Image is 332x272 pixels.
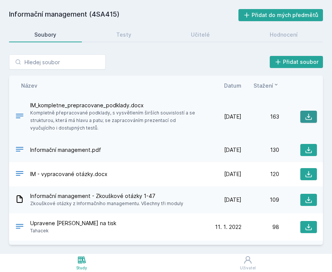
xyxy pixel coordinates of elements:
div: DOCX [15,169,24,180]
div: 120 [241,170,279,178]
span: IM_kompletne_prepracovane_podklady.docx [30,102,201,109]
span: [DATE] [224,146,241,154]
a: Soubory [9,27,82,42]
button: Přidat soubor [270,56,323,68]
button: Stažení [254,82,279,90]
div: 163 [241,113,279,121]
div: Study [76,265,87,271]
div: Soubory [34,31,56,39]
span: IM - vypracované otázky.docx [30,170,108,178]
span: [DATE] [224,196,241,204]
a: Učitelé [166,27,235,42]
div: DOCX [15,111,24,122]
div: Testy [116,31,131,39]
span: Tahacek [30,227,116,235]
div: 109 [241,196,279,204]
span: Stažení [254,82,273,90]
div: Hodnocení [270,31,298,39]
div: PDF [15,145,24,156]
a: Hodnocení [244,27,323,42]
div: .DOCX [15,222,24,233]
button: Datum [224,82,241,90]
div: Uživatel [240,265,256,271]
div: Učitelé [191,31,210,39]
h2: Informační management (4SA415) [9,9,238,21]
span: [DATE] [224,170,241,178]
a: Testy [91,27,157,42]
span: 11. 1. 2022 [215,223,241,231]
span: Informační management.pdf [30,146,101,154]
span: Kompletně přepracované podklady, s vysvětlením širších souvislostí a se strukturou, která má hlav... [30,109,201,132]
span: [DATE] [224,113,241,121]
span: Upravene [PERSON_NAME] na tisk [30,219,116,227]
button: Název [21,82,37,90]
input: Hledej soubor [9,54,106,70]
span: Informační management - Zkouškové otázky 1-47 [30,192,183,200]
span: Zkouškové otázky z Informačního managementu. Všechny tři moduly [30,200,183,207]
div: 98 [241,223,279,231]
div: 130 [241,146,279,154]
button: Přidat do mých předmětů [238,9,323,21]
